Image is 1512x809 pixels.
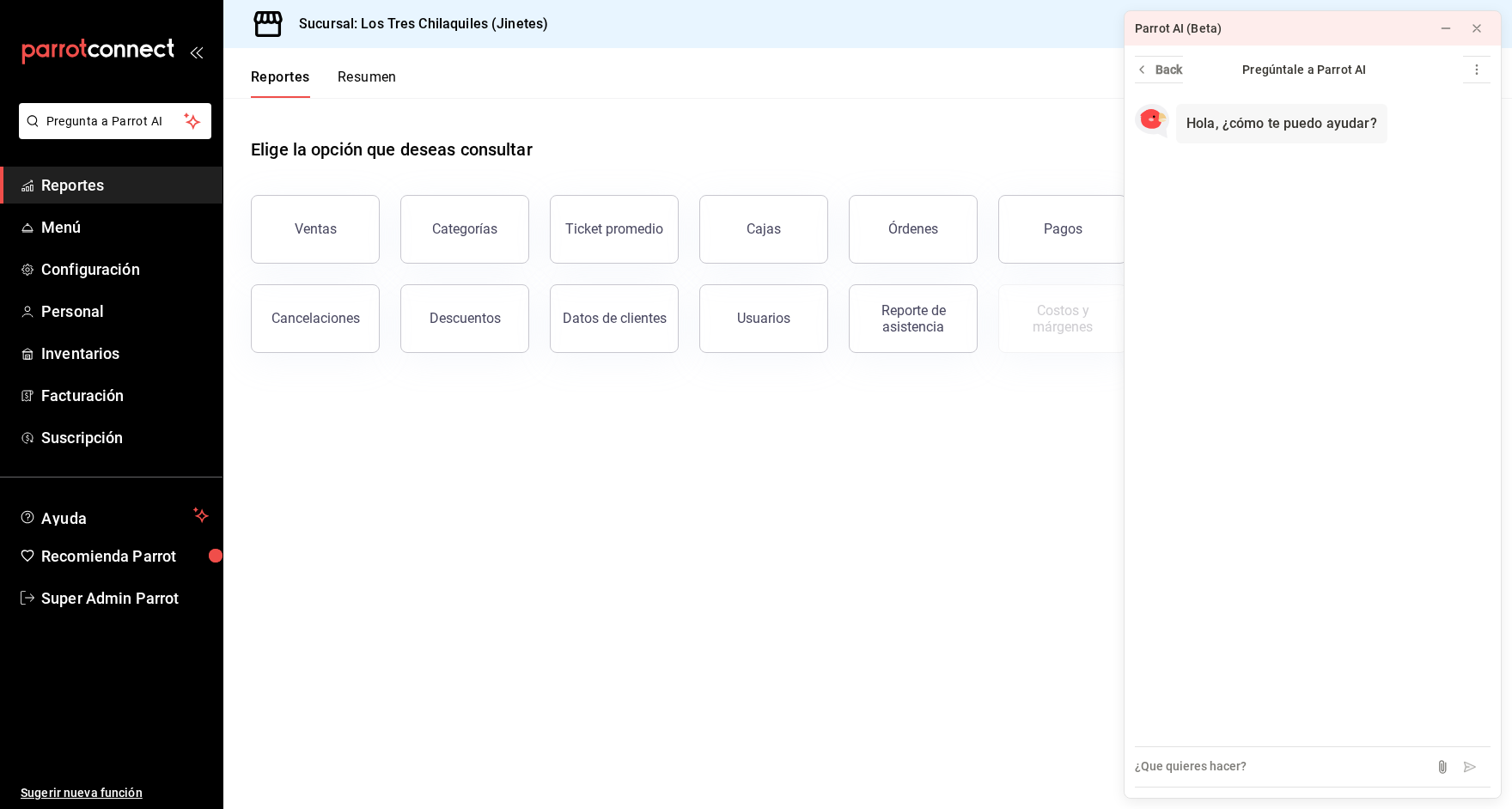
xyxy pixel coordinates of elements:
[860,302,966,335] div: Reporte de asistencia
[1155,61,1183,79] span: Back
[998,195,1127,264] button: Pagos
[400,195,529,264] button: Categorías
[251,137,533,162] h1: Elige la opción que deseas consultar
[565,221,663,237] div: Ticket promedio
[295,221,337,237] div: Ventas
[189,45,203,58] button: open_drawer_menu
[563,310,667,326] div: Datos de clientes
[888,221,938,237] div: Órdenes
[41,342,209,365] span: Inventarios
[1186,114,1377,133] div: Hola, ¿cómo te puedo ayudar?
[1044,221,1082,237] div: Pagos
[41,384,209,407] span: Facturación
[699,284,828,353] button: Usuarios
[41,505,186,526] span: Ayuda
[41,587,209,610] span: Super Admin Parrot
[12,125,211,143] a: Pregunta a Parrot AI
[41,173,209,197] span: Reportes
[21,784,209,802] span: Sugerir nueva función
[1183,61,1426,79] div: Pregúntale a Parrot AI
[41,258,209,281] span: Configuración
[251,284,380,353] button: Cancelaciones
[251,69,310,98] button: Reportes
[550,195,679,264] button: Ticket promedio
[41,300,209,323] span: Personal
[849,284,978,353] button: Reporte de asistencia
[1009,302,1116,335] div: Costos y márgenes
[432,221,497,237] div: Categorías
[285,14,548,34] h3: Sucursal: Los Tres Chilaquiles (Jinetes)
[849,195,978,264] button: Órdenes
[1135,56,1183,83] button: Back
[737,310,790,326] div: Usuarios
[41,426,209,449] span: Suscripción
[271,310,360,326] div: Cancelaciones
[251,69,397,98] div: navigation tabs
[41,216,209,239] span: Menú
[338,69,397,98] button: Resumen
[1135,20,1222,38] div: Parrot AI (Beta)
[251,195,380,264] button: Ventas
[46,113,185,131] span: Pregunta a Parrot AI
[998,284,1127,353] button: Contrata inventarios para ver este reporte
[19,103,211,139] button: Pregunta a Parrot AI
[41,544,209,568] span: Recomienda Parrot
[550,284,679,353] button: Datos de clientes
[747,219,782,240] div: Cajas
[430,310,501,326] div: Descuentos
[400,284,529,353] button: Descuentos
[699,195,828,264] a: Cajas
